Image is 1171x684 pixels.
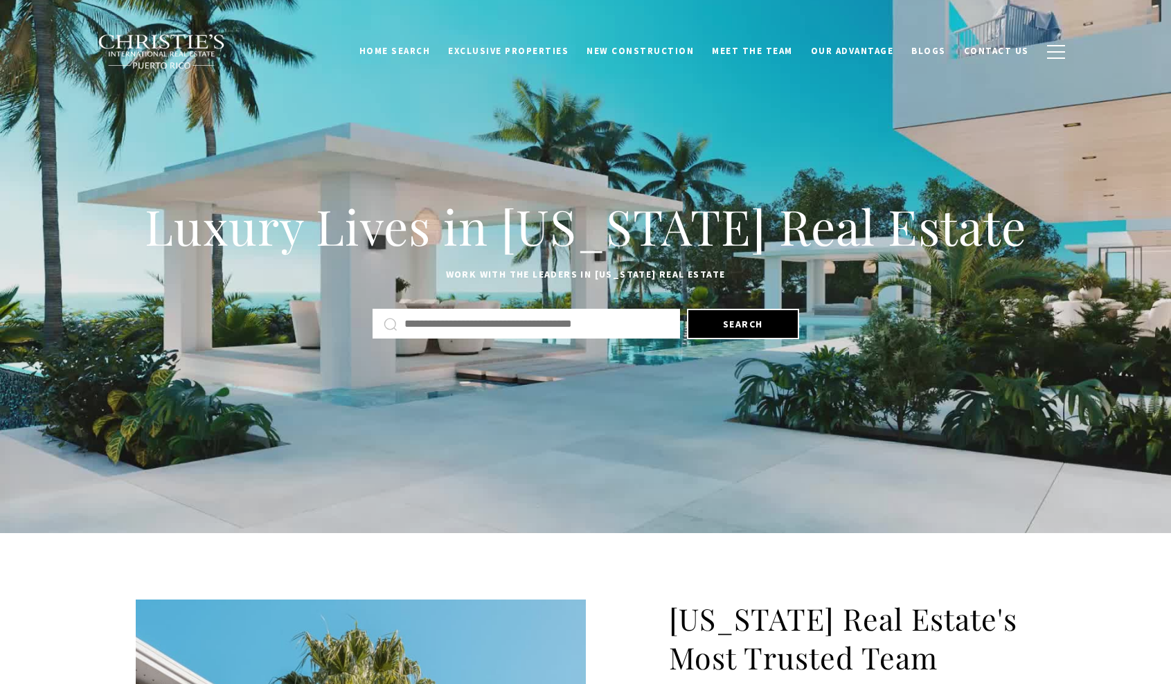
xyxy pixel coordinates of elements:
a: Meet the Team [703,38,802,64]
img: Christie's International Real Estate black text logo [98,34,226,70]
span: Contact Us [964,45,1029,57]
h2: [US_STATE] Real Estate's Most Trusted Team [669,600,1036,677]
p: Work with the leaders in [US_STATE] Real Estate [136,267,1036,283]
button: Search [687,309,799,339]
span: Blogs [911,45,946,57]
a: Blogs [902,38,955,64]
h1: Luxury Lives in [US_STATE] Real Estate [136,196,1036,257]
span: Exclusive Properties [448,45,569,57]
span: New Construction [587,45,694,57]
span: Our Advantage [811,45,894,57]
a: Our Advantage [802,38,903,64]
a: New Construction [578,38,703,64]
a: Home Search [350,38,440,64]
a: Exclusive Properties [439,38,578,64]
